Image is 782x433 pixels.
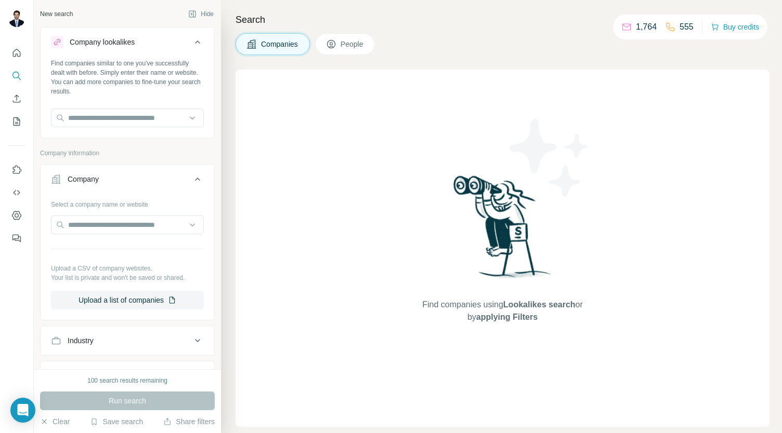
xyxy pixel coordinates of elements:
h4: Search [236,12,770,27]
img: Avatar [8,10,25,27]
button: Industry [41,328,214,353]
button: Clear [40,416,70,427]
button: Dashboard [8,206,25,225]
button: Company lookalikes [41,30,214,59]
p: Upload a CSV of company websites. [51,264,204,273]
button: Enrich CSV [8,89,25,108]
button: Company [41,167,214,196]
button: Use Surfe API [8,183,25,202]
span: Find companies using or by [419,299,585,323]
span: applying Filters [476,313,538,321]
button: Save search [90,416,143,427]
div: Company [68,174,99,184]
p: Your list is private and won't be saved or shared. [51,273,204,282]
img: Surfe Illustration - Woman searching with binoculars [449,173,557,289]
p: Company information [40,148,215,158]
button: Hide [181,6,221,22]
button: HQ location [41,363,214,388]
span: Lookalikes search [503,300,576,309]
button: Quick start [8,44,25,62]
div: Open Intercom Messenger [10,398,35,423]
button: Search [8,66,25,85]
span: Companies [261,39,299,49]
span: People [341,39,364,49]
button: Buy credits [711,20,759,34]
div: New search [40,9,73,19]
div: Company lookalikes [70,37,135,47]
button: My lists [8,112,25,131]
p: 555 [680,21,694,33]
div: Find companies similar to one you've successfully dealt with before. Simply enter their name or w... [51,59,204,96]
div: 100 search results remaining [87,376,167,385]
button: Share filters [163,416,215,427]
p: 1,764 [636,21,657,33]
button: Use Surfe on LinkedIn [8,160,25,179]
div: Select a company name or website [51,196,204,209]
img: Surfe Illustration - Stars [503,111,596,205]
button: Upload a list of companies [51,291,204,309]
div: Industry [68,335,94,346]
button: Feedback [8,229,25,248]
